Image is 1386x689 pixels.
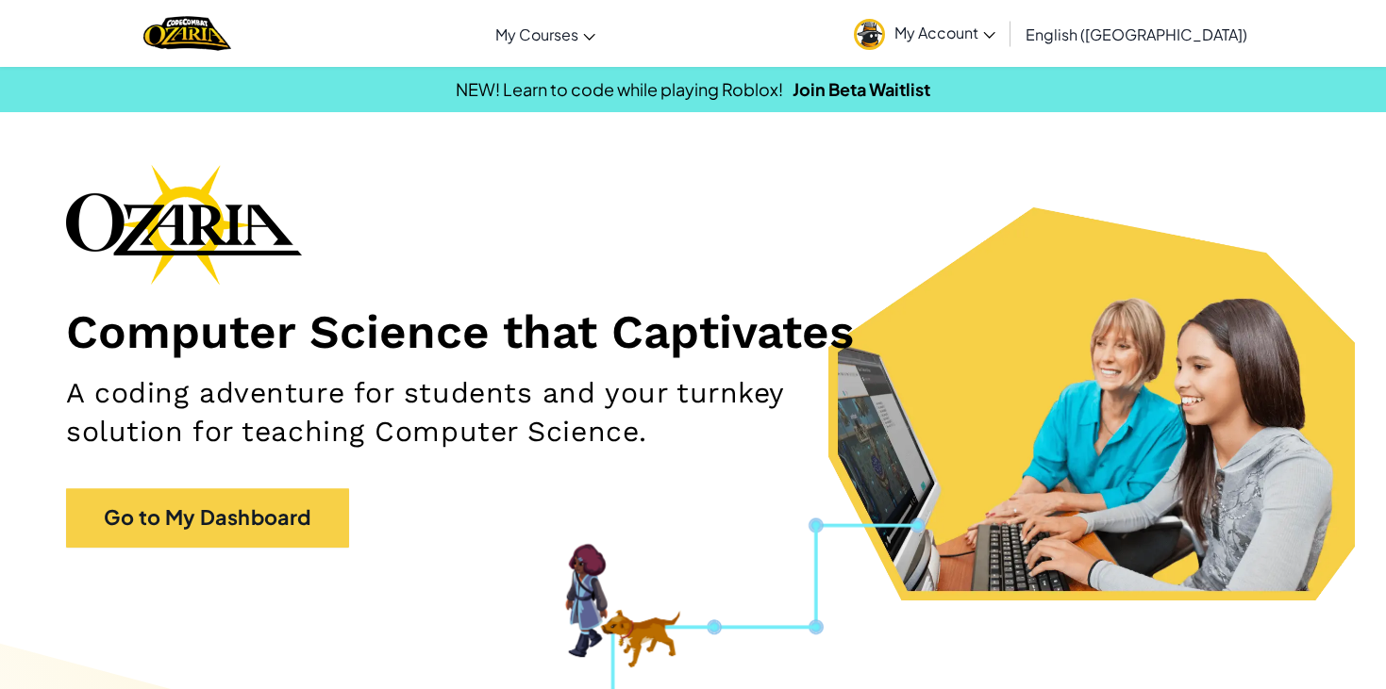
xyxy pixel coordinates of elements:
a: Go to My Dashboard [66,488,349,547]
img: avatar [854,19,885,50]
a: English ([GEOGRAPHIC_DATA]) [1016,8,1257,59]
span: My Account [894,23,995,42]
span: English ([GEOGRAPHIC_DATA]) [1026,25,1247,44]
img: Ozaria branding logo [66,164,302,285]
span: NEW! Learn to code while playing Roblox! [456,78,783,100]
span: My Courses [495,25,578,44]
h1: Computer Science that Captivates [66,303,1320,360]
a: Join Beta Waitlist [793,78,930,100]
a: My Courses [486,8,605,59]
h2: A coding adventure for students and your turnkey solution for teaching Computer Science. [66,374,906,451]
img: Home [143,14,231,53]
a: My Account [844,4,1005,63]
a: Ozaria by CodeCombat logo [143,14,231,53]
